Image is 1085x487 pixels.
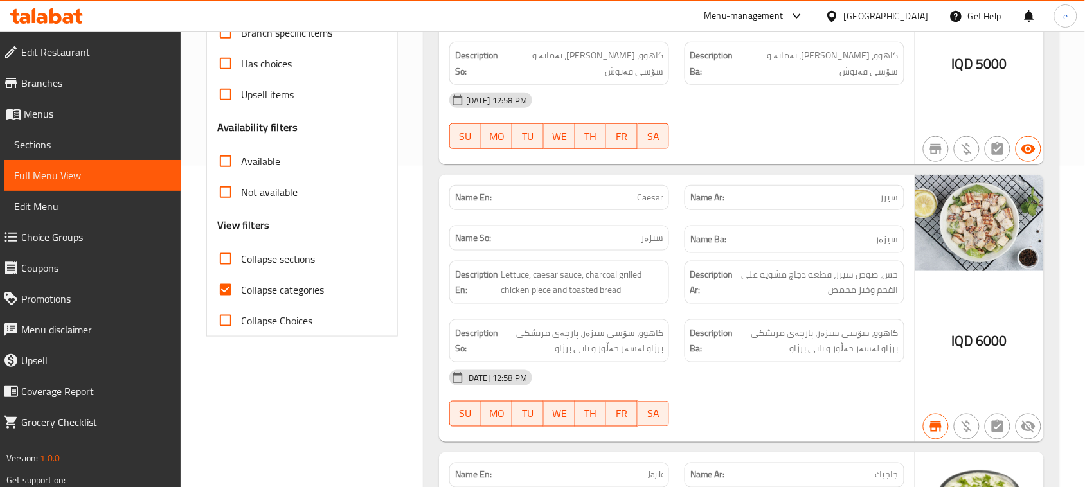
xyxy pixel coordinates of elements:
[449,123,481,149] button: SU
[690,468,725,482] strong: Name Ar:
[241,56,292,71] span: Has choices
[501,325,663,357] span: کاهوو، سۆسی سیزەر، پارچەی مریشکی برژاو لەسەر خەڵوز و نانی برژاو
[923,414,949,439] button: Branch specific item
[21,229,171,245] span: Choice Groups
[690,231,727,247] strong: Name Ba:
[985,136,1010,162] button: Not has choices
[1063,9,1068,23] span: e
[544,123,575,149] button: WE
[740,48,899,79] span: کاهوو، خەیار، تەماتە و سۆسی فەتوش
[241,87,294,102] span: Upsell items
[1016,414,1041,439] button: Not available
[455,325,498,357] strong: Description So:
[217,120,298,135] h3: Availability filters
[875,468,899,482] span: جاجيك
[517,405,539,423] span: TU
[241,154,280,169] span: Available
[4,160,181,191] a: Full Menu View
[241,184,298,200] span: Not available
[455,468,492,482] strong: Name En:
[844,9,929,23] div: [GEOGRAPHIC_DATA]
[549,405,570,423] span: WE
[461,372,532,384] span: [DATE] 12:58 PM
[21,384,171,399] span: Coverage Report
[14,199,171,214] span: Edit Menu
[923,136,949,162] button: Not branch specific item
[575,401,607,427] button: TH
[501,267,663,298] span: Lettuce, caesar sauce, charcoal grilled chicken piece and toasted bread
[690,191,725,204] strong: Name Ar:
[954,414,980,439] button: Purchased item
[704,8,784,24] div: Menu-management
[21,322,171,337] span: Menu disclaimer
[952,51,973,76] span: IQD
[954,136,980,162] button: Purchased item
[455,405,476,423] span: SU
[544,401,575,427] button: WE
[455,48,502,79] strong: Description So:
[881,191,899,204] span: سيزر
[241,251,315,267] span: Collapse sections
[976,51,1007,76] span: 5000
[549,127,570,146] span: WE
[21,260,171,276] span: Coupons
[985,414,1010,439] button: Not has choices
[14,137,171,152] span: Sections
[643,127,664,146] span: SA
[21,44,171,60] span: Edit Restaurant
[487,405,508,423] span: MO
[580,405,602,423] span: TH
[643,405,664,423] span: SA
[4,129,181,160] a: Sections
[641,231,663,245] span: سیزەر
[736,267,899,298] span: خس، صوص سيزر، قطعة دجاج مشوية على الفحم وخبز محمص
[512,123,544,149] button: TU
[638,123,669,149] button: SA
[487,127,508,146] span: MO
[976,328,1007,353] span: 6000
[1016,136,1041,162] button: Available
[606,123,638,149] button: FR
[40,450,60,466] span: 1.0.0
[14,168,171,183] span: Full Menu View
[690,48,738,79] strong: Description Ba:
[481,401,513,427] button: MO
[455,127,476,146] span: SU
[690,267,733,298] strong: Description Ar:
[241,282,324,297] span: Collapse categories
[455,191,492,204] strong: Name En:
[575,123,607,149] button: TH
[21,353,171,368] span: Upsell
[512,401,544,427] button: TU
[461,94,532,107] span: [DATE] 12:58 PM
[736,325,899,357] span: کاهوو، سۆسی سیزەر، پارچەی مریشکی برژاو لەسەر خەڵوز و نانی برژاو
[505,48,663,79] span: کاهوو، خەیار، تەماتە و سۆسی فەتوش
[580,127,602,146] span: TH
[606,401,638,427] button: FR
[21,291,171,306] span: Promotions
[455,231,491,245] strong: Name So:
[241,25,332,40] span: Branch specific items
[241,313,312,328] span: Collapse Choices
[876,231,899,247] span: سیزەر
[24,106,171,121] span: Menus
[611,405,632,423] span: FR
[517,127,539,146] span: TU
[217,218,269,233] h3: View filters
[449,401,481,427] button: SU
[4,191,181,222] a: Edit Menu
[6,450,38,466] span: Version:
[952,328,973,353] span: IQD
[455,267,498,298] strong: Description En:
[21,75,171,91] span: Branches
[915,175,1044,271] img: %D8%B3%D9%8A%D8%B2%D8%B1638434268076972403.jpg
[611,127,632,146] span: FR
[648,468,663,482] span: Jajik
[637,191,663,204] span: Caesar
[21,414,171,430] span: Grocery Checklist
[481,123,513,149] button: MO
[638,401,669,427] button: SA
[690,325,733,357] strong: Description Ba:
